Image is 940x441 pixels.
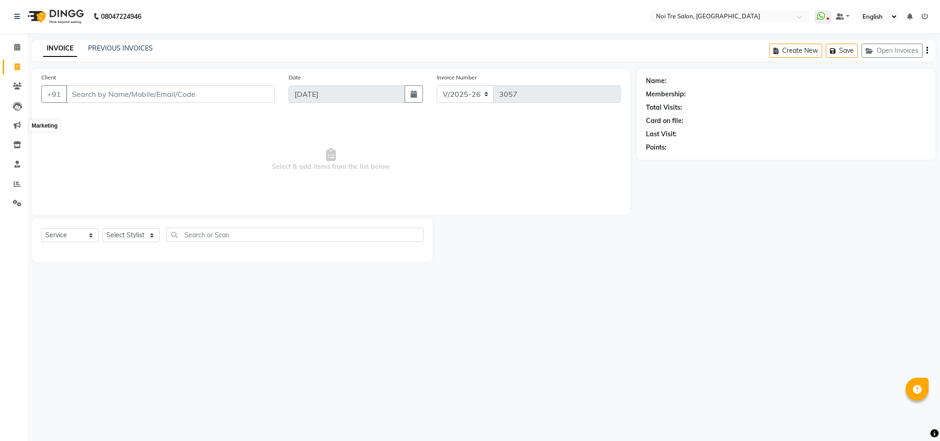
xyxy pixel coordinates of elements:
label: Client [41,73,56,82]
b: 08047224946 [101,4,141,29]
label: Date [289,73,301,82]
a: PREVIOUS INVOICES [88,44,153,52]
img: logo [23,4,86,29]
button: Create New [769,44,822,58]
div: Total Visits: [646,103,682,112]
div: Marketing [29,120,60,131]
label: Invoice Number [437,73,477,82]
iframe: chat widget [901,404,931,432]
div: Membership: [646,89,686,99]
div: Name: [646,76,667,86]
button: Save [826,44,858,58]
button: Open Invoices [862,44,923,58]
input: Search or Scan [167,228,423,242]
span: Select & add items from the list below [41,114,621,206]
a: INVOICE [43,40,77,57]
div: Last Visit: [646,129,677,139]
input: Search by Name/Mobile/Email/Code [66,85,275,103]
div: Points: [646,143,667,152]
div: Card on file: [646,116,684,126]
button: +91 [41,85,67,103]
